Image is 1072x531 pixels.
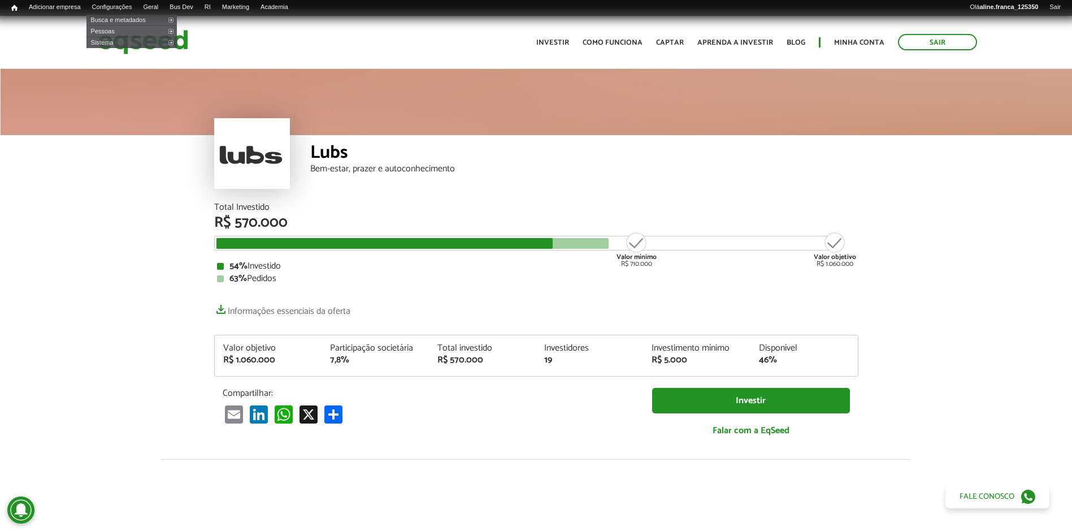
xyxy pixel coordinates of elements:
strong: Valor objetivo [814,252,856,262]
a: Investir [536,39,569,46]
div: Total Investido [214,203,858,212]
div: Bem-estar, prazer e autoconhecimento [310,165,858,174]
div: Investidores [544,344,635,353]
a: Minha conta [834,39,884,46]
a: Busca e metadados [86,14,177,25]
a: Captar [656,39,684,46]
a: Informações essenciais da oferta [214,300,350,316]
div: Pedidos [217,274,856,283]
a: Bus Dev [164,3,199,12]
a: Oláaline.franca_125350 [965,3,1044,12]
p: Compartilhar: [223,388,635,399]
div: 7,8% [330,356,420,365]
a: Configurações [86,3,138,12]
a: Sair [898,34,977,50]
a: Geral [137,3,164,12]
a: Email [223,404,245,423]
div: 19 [544,356,635,365]
div: R$ 5.000 [652,356,742,365]
a: Investir [652,388,850,413]
a: Blog [787,39,805,46]
div: Lubs [310,144,858,165]
div: Investido [217,262,856,271]
a: Sair [1044,3,1066,12]
div: R$ 570.000 [214,215,858,230]
a: Adicionar empresa [23,3,86,12]
a: LinkedIn [248,404,270,423]
div: Valor objetivo [223,344,314,353]
a: Fale conosco [945,485,1049,508]
div: R$ 710.000 [615,231,658,267]
div: Total investido [437,344,528,353]
a: Início [6,3,23,14]
div: Participação societária [330,344,420,353]
a: Marketing [216,3,255,12]
span: Início [11,4,18,12]
a: Falar com a EqSeed [652,419,850,442]
strong: aline.franca_125350 [980,3,1039,10]
div: R$ 1.060.000 [223,356,314,365]
a: Como funciona [583,39,643,46]
strong: 54% [229,258,248,274]
div: R$ 570.000 [437,356,528,365]
div: 46% [759,356,849,365]
strong: 63% [229,271,247,286]
div: Disponível [759,344,849,353]
div: Investimento mínimo [652,344,742,353]
a: Aprenda a investir [697,39,773,46]
a: X [297,404,320,423]
a: Compartilhar [322,404,345,423]
a: RI [199,3,216,12]
a: WhatsApp [272,404,295,423]
a: Academia [255,3,294,12]
strong: Valor mínimo [617,252,657,262]
div: R$ 1.060.000 [814,231,856,267]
